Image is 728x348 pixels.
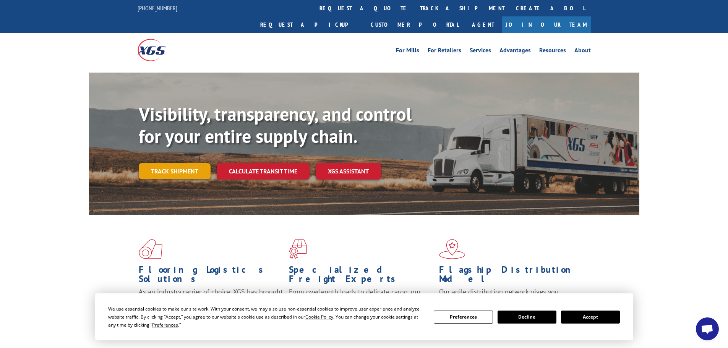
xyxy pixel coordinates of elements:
p: From overlength loads to delicate cargo, our experienced staff knows the best way to move your fr... [289,287,433,321]
a: Join Our Team [502,16,591,33]
a: Agent [464,16,502,33]
a: Customer Portal [365,16,464,33]
img: xgs-icon-focused-on-flooring-red [289,239,307,259]
a: Request a pickup [255,16,365,33]
button: Accept [561,311,620,324]
a: Calculate transit time [217,163,310,180]
h1: Flooring Logistics Solutions [139,265,283,287]
button: Decline [498,311,556,324]
h1: Specialized Freight Experts [289,265,433,287]
a: For Retailers [428,47,461,56]
a: For Mills [396,47,419,56]
div: Open chat [696,317,719,340]
h1: Flagship Distribution Model [439,265,584,287]
button: Preferences [434,311,493,324]
span: Preferences [152,322,178,328]
a: About [574,47,591,56]
div: Cookie Consent Prompt [95,293,633,340]
a: [PHONE_NUMBER] [138,4,177,12]
img: xgs-icon-total-supply-chain-intelligence-red [139,239,162,259]
b: Visibility, transparency, and control for your entire supply chain. [139,102,412,148]
a: Track shipment [139,163,211,179]
a: Advantages [499,47,531,56]
span: As an industry carrier of choice, XGS has brought innovation and dedication to flooring logistics... [139,287,283,314]
a: Services [470,47,491,56]
img: xgs-icon-flagship-distribution-model-red [439,239,465,259]
div: We use essential cookies to make our site work. With your consent, we may also use non-essential ... [108,305,425,329]
a: Resources [539,47,566,56]
span: Cookie Policy [305,314,333,320]
a: XGS ASSISTANT [316,163,381,180]
span: Our agile distribution network gives you nationwide inventory management on demand. [439,287,580,305]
